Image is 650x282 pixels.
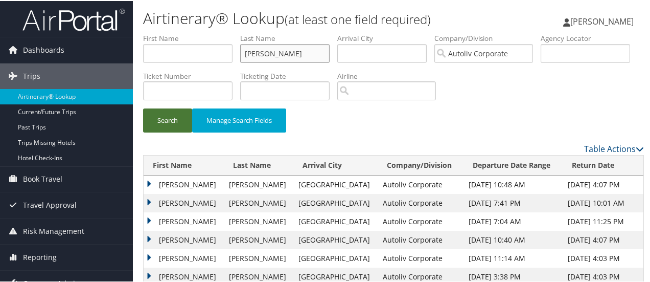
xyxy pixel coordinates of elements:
[378,248,463,267] td: Autoliv Corporate
[144,175,224,193] td: [PERSON_NAME]
[337,70,444,80] label: Airline
[563,211,643,230] td: [DATE] 11:25 PM
[144,211,224,230] td: [PERSON_NAME]
[23,36,64,62] span: Dashboards
[22,7,125,31] img: airportal-logo.png
[224,175,293,193] td: [PERSON_NAME]
[143,7,477,28] h1: Airtinerary® Lookup
[434,32,541,42] label: Company/Division
[563,5,644,36] a: [PERSON_NAME]
[144,248,224,267] td: [PERSON_NAME]
[463,248,563,267] td: [DATE] 11:14 AM
[240,32,337,42] label: Last Name
[293,248,378,267] td: [GEOGRAPHIC_DATA]
[23,165,62,191] span: Book Travel
[563,248,643,267] td: [DATE] 4:03 PM
[240,70,337,80] label: Ticketing Date
[463,211,563,230] td: [DATE] 7:04 AM
[378,211,463,230] td: Autoliv Corporate
[224,248,293,267] td: [PERSON_NAME]
[378,155,463,175] th: Company/Division
[378,193,463,211] td: Autoliv Corporate
[192,107,286,132] button: Manage Search Fields
[378,175,463,193] td: Autoliv Corporate
[563,230,643,248] td: [DATE] 4:07 PM
[337,32,434,42] label: Arrival City
[224,155,293,175] th: Last Name: activate to sort column ascending
[293,211,378,230] td: [GEOGRAPHIC_DATA]
[563,155,643,175] th: Return Date: activate to sort column ascending
[463,230,563,248] td: [DATE] 10:40 AM
[143,32,240,42] label: First Name
[23,218,84,243] span: Risk Management
[224,193,293,211] td: [PERSON_NAME]
[293,175,378,193] td: [GEOGRAPHIC_DATA]
[563,175,643,193] td: [DATE] 4:07 PM
[584,142,644,154] a: Table Actions
[143,107,192,132] button: Search
[541,32,638,42] label: Agency Locator
[224,230,293,248] td: [PERSON_NAME]
[144,155,224,175] th: First Name: activate to sort column ascending
[463,193,563,211] td: [DATE] 7:41 PM
[143,70,240,80] label: Ticket Number
[293,155,378,175] th: Arrival City: activate to sort column ascending
[285,10,431,27] small: (at least one field required)
[23,244,57,269] span: Reporting
[563,193,643,211] td: [DATE] 10:01 AM
[293,230,378,248] td: [GEOGRAPHIC_DATA]
[144,193,224,211] td: [PERSON_NAME]
[463,175,563,193] td: [DATE] 10:48 AM
[224,211,293,230] td: [PERSON_NAME]
[23,191,77,217] span: Travel Approval
[570,15,634,26] span: [PERSON_NAME]
[293,193,378,211] td: [GEOGRAPHIC_DATA]
[378,230,463,248] td: Autoliv Corporate
[144,230,224,248] td: [PERSON_NAME]
[23,62,40,88] span: Trips
[463,155,563,175] th: Departure Date Range: activate to sort column ascending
